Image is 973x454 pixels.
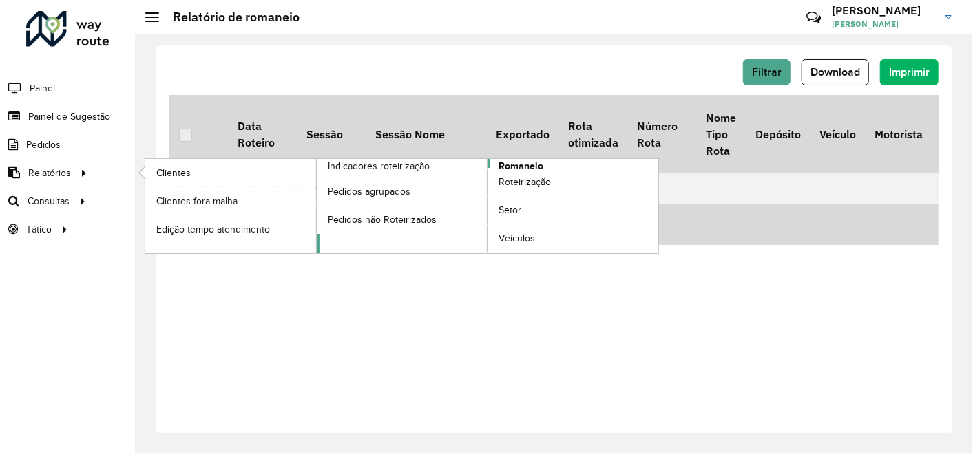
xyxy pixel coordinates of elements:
a: Clientes [145,159,316,186]
a: Indicadores roteirização [145,159,488,253]
a: Romaneio [317,159,659,253]
span: Clientes fora malha [156,194,238,208]
span: [PERSON_NAME] [832,18,935,30]
th: Sessão Nome [366,95,486,173]
span: Pedidos agrupados [328,184,410,199]
a: Roteirização [488,169,658,196]
th: Motorista [866,95,932,173]
button: Download [802,59,869,85]
span: Download [810,66,860,78]
a: Setor [488,197,658,224]
span: Painel de Sugestão [28,109,110,124]
span: Veículos [499,231,535,246]
span: Romaneio [499,159,543,173]
th: Sessão [297,95,366,173]
th: Rota otimizada [558,95,627,173]
span: Clientes [156,166,191,180]
span: Setor [499,203,521,217]
th: Número Rota [628,95,697,173]
span: Edição tempo atendimento [156,222,270,237]
span: Relatórios [28,166,71,180]
th: Depósito [746,95,810,173]
span: Pedidos não Roteirizados [328,213,437,227]
span: Pedidos [26,138,61,152]
a: Clientes fora malha [145,187,316,215]
h2: Relatório de romaneio [159,10,300,25]
button: Imprimir [880,59,939,85]
a: Contato Rápido [799,3,828,32]
span: Tático [26,222,52,237]
span: Consultas [28,194,70,208]
th: Exportado [486,95,558,173]
span: Filtrar [752,66,782,78]
a: Pedidos agrupados [317,177,488,205]
button: Filtrar [743,59,791,85]
span: Indicadores roteirização [328,159,430,173]
a: Veículos [488,225,658,252]
a: Pedidos não Roteirizados [317,206,488,233]
span: Painel [30,81,55,96]
a: Edição tempo atendimento [145,215,316,243]
th: Nome Tipo Rota [697,95,746,173]
h3: [PERSON_NAME] [832,4,935,17]
span: Imprimir [889,66,930,78]
span: Roteirização [499,175,551,189]
th: Veículo [810,95,866,173]
th: Data Roteiro [228,95,297,173]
